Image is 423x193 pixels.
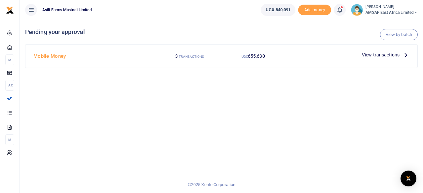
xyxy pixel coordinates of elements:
span: UGX 840,091 [266,7,290,13]
a: logo-small logo-large logo-large [6,7,14,12]
span: Asili Farms Masindi Limited [40,7,95,13]
small: [PERSON_NAME] [365,4,418,10]
span: 655,630 [248,53,265,59]
span: 3 [175,53,178,59]
li: M [5,134,14,145]
a: profile-user [PERSON_NAME] AMSAF East Africa Limited [351,4,418,16]
li: Ac [5,80,14,91]
span: Add money [298,5,331,16]
span: AMSAF East Africa Limited [365,10,418,16]
h4: Pending your approval [25,28,418,36]
img: profile-user [351,4,363,16]
small: UGX [242,55,248,58]
li: Toup your wallet [298,5,331,16]
div: Open Intercom Messenger [401,171,416,186]
small: TRANSACTIONS [179,55,204,58]
li: M [5,54,14,65]
li: Wallet ballance [258,4,298,16]
img: logo-small [6,6,14,14]
a: UGX 840,091 [261,4,295,16]
h4: Mobile Money [33,52,155,60]
span: View transactions [362,51,400,58]
a: View by batch [380,29,418,40]
a: Add money [298,7,331,12]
